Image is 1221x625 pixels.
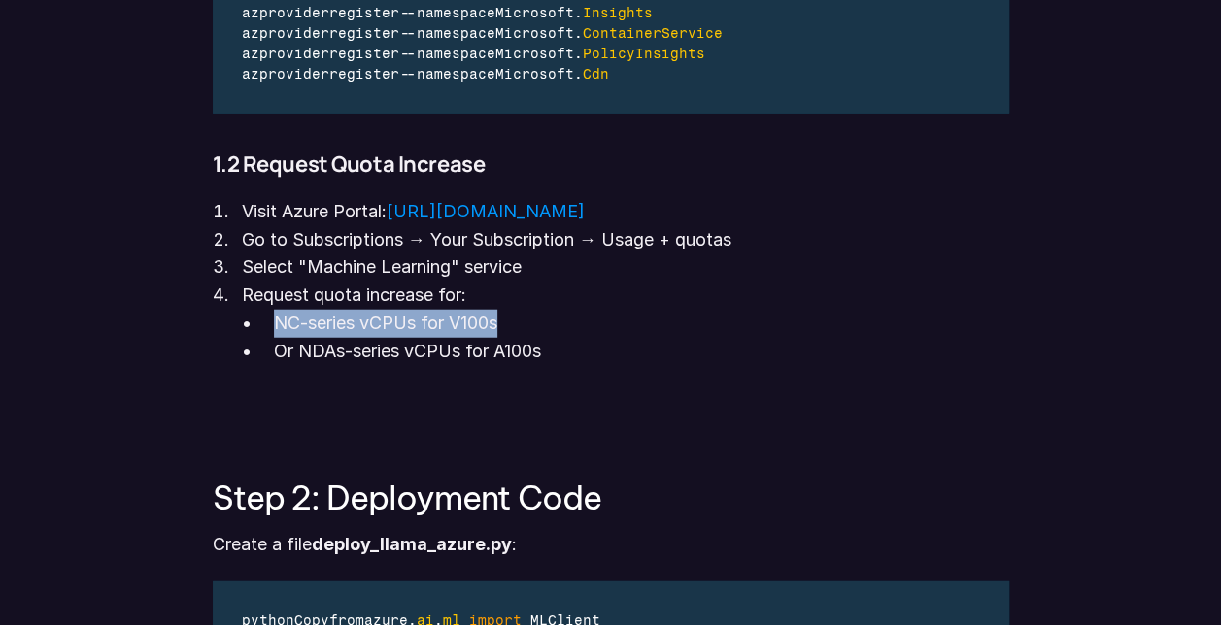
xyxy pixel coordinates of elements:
div: -- . [242,64,803,84]
p: NC-series vCPUs for V100s [274,310,1009,338]
span: Cdn [583,66,609,82]
span: Insights [583,5,653,21]
p: Request quota increase for: [242,281,1009,310]
span: az [242,46,259,62]
span: register [329,46,399,62]
span: provider [259,46,329,62]
span: namespace [417,5,495,21]
span: ContainerService [583,25,723,42]
span: provider [259,5,329,21]
span: namespace [417,66,495,82]
span: PolicyInsights [583,46,705,62]
span: az [242,5,259,21]
span: register [329,25,399,42]
span: az [242,25,259,42]
span: namespace [417,25,495,42]
p: Select "Machine Learning" service [242,253,1009,281]
span: provider [259,66,329,82]
h3: Step 2: Deployment Code [213,479,1009,515]
strong: deploy_llama_azure.py [312,534,512,554]
div: -- . [242,44,803,64]
p: Or NDAs-series vCPUs for A100s [274,338,1009,366]
span: az [242,66,259,82]
span: register [329,5,399,21]
a: [URL][DOMAIN_NAME] [387,201,585,221]
span: Microsoft [495,5,574,21]
p: Visit Azure Portal: [242,198,1009,226]
span: Microsoft [495,25,574,42]
p: Go to Subscriptions → Your Subscription → Usage + quotas [242,226,1009,254]
span: register [329,66,399,82]
div: -- . [242,23,803,44]
span: Microsoft [495,66,574,82]
span: namespace [417,46,495,62]
h4: 1.2 Request Quota Increase [213,152,1009,176]
span: Microsoft [495,46,574,62]
p: Create a file : [213,531,1009,559]
div: -- . [242,3,803,23]
span: provider [259,25,329,42]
